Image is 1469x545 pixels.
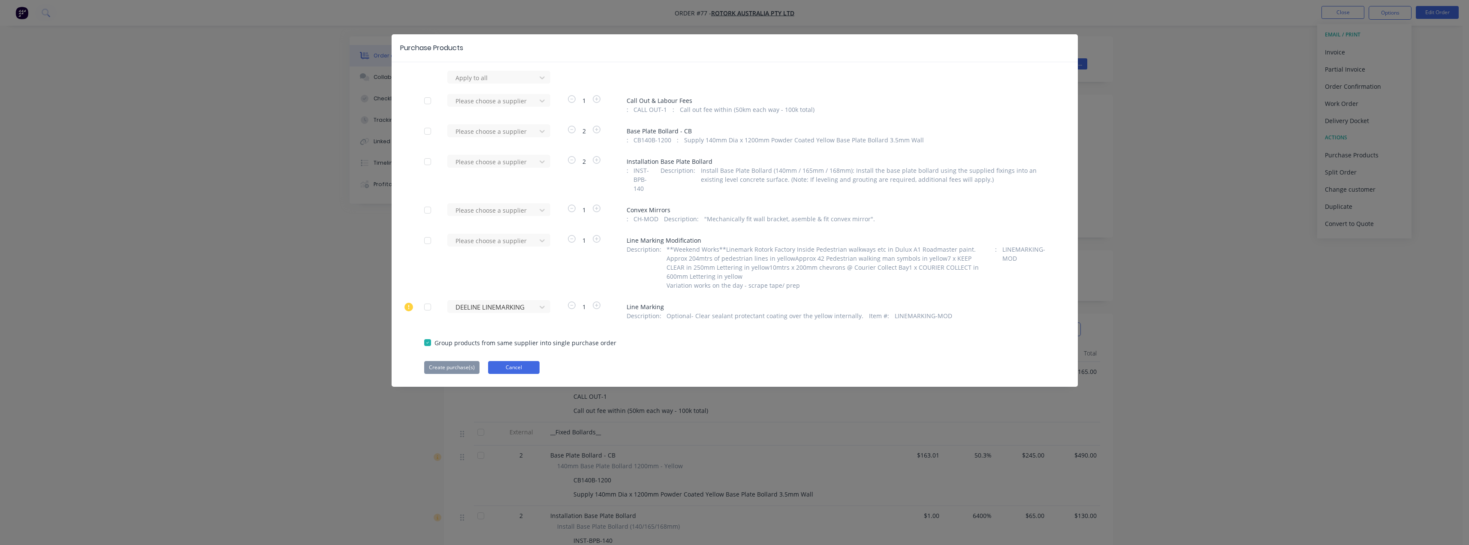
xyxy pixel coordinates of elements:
[400,43,463,53] div: Purchase Products
[1002,245,1045,290] span: LINEMARKING-MOD
[627,214,628,223] span: :
[701,166,1045,193] span: Install Base Plate Bollard (140mm / 165mm / 168mm): Install the base plate bollard using the supp...
[627,302,1045,311] span: Line Marking
[627,96,1045,105] span: Call Out & Labour Fees
[577,205,591,214] span: 1
[895,311,952,320] span: LINEMARKING-MOD
[627,105,628,114] span: :
[633,214,658,223] span: CH-MOD
[488,361,540,374] button: Cancel
[664,214,699,223] span: Description :
[633,166,655,193] span: INST-BPB-140
[627,205,1045,214] span: Convex Mirrors
[577,157,591,166] span: 2
[577,96,591,105] span: 1
[434,338,616,347] span: Group products from same supplier into single purchase order
[627,126,1045,135] span: Base Plate Bollard - CB
[577,302,591,311] span: 1
[627,135,628,145] span: :
[633,135,671,145] span: CB140B-1200
[667,311,863,320] span: Optional- Clear sealant protectant coating over the yellow internally.
[680,105,814,114] span: Call out fee within (50km each way - 100k total)
[677,135,679,145] span: :
[627,157,1045,166] span: Installation Base Plate Bollard
[704,214,875,223] span: "Mechanically fit wall bracket, asemble & fit convex mirror".
[995,245,997,290] span: :
[627,236,1045,245] span: Line Marking Modification
[627,166,628,193] span: :
[667,245,989,290] span: **Weekend Works**Linemark Rotork Factory Inside Pedestrian walkways etc in Dulux A1 Roadmaster pa...
[661,166,695,193] span: Description :
[577,126,591,135] span: 2
[869,311,889,320] span: Item # :
[633,105,667,114] span: CALL OUT-1
[684,135,924,145] span: Supply 140mm Dia x 1200mm Powder Coated Yellow Base Plate Bollard 3.5mm Wall
[424,361,480,374] button: Create purchase(s)
[627,311,661,320] span: Description :
[673,105,674,114] span: :
[577,236,591,245] span: 1
[627,245,661,290] span: Description :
